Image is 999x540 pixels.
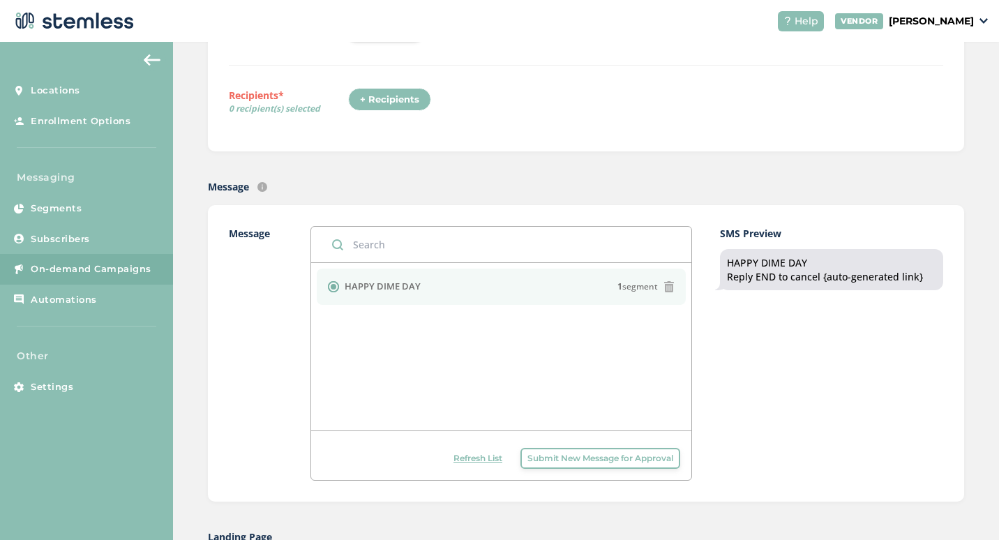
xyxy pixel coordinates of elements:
span: Segments [31,202,82,216]
span: Locations [31,84,80,98]
label: Message [229,226,283,481]
span: Automations [31,293,97,307]
span: segment [617,280,658,293]
img: logo-dark-0685b13c.svg [11,7,134,35]
iframe: Chat Widget [929,473,999,540]
img: icon-info-236977d2.svg [257,182,267,192]
span: Refresh List [453,452,502,465]
label: Message [208,179,249,194]
img: icon-help-white-03924b79.svg [783,17,792,25]
p: [PERSON_NAME] [889,14,974,29]
span: 0 recipient(s) selected [229,103,348,115]
span: On-demand Campaigns [31,262,151,276]
img: icon_down-arrow-small-66adaf34.svg [979,18,988,24]
span: Settings [31,380,73,394]
span: Help [795,14,818,29]
div: VENDOR [835,13,883,29]
label: HAPPY DIME DAY [345,280,421,294]
div: + Recipients [348,88,431,112]
span: Subscribers [31,232,90,246]
button: Refresh List [446,448,509,469]
input: Search [311,227,691,262]
label: SMS Preview [720,226,943,241]
img: icon-arrow-back-accent-c549486e.svg [144,54,160,66]
span: Enrollment Options [31,114,130,128]
button: Submit New Message for Approval [520,448,680,469]
span: Submit New Message for Approval [527,452,673,465]
strong: 1 [617,280,622,292]
label: Recipients* [229,88,348,120]
div: HAPPY DIME DAY Reply END to cancel {auto-generated link} [727,256,936,283]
